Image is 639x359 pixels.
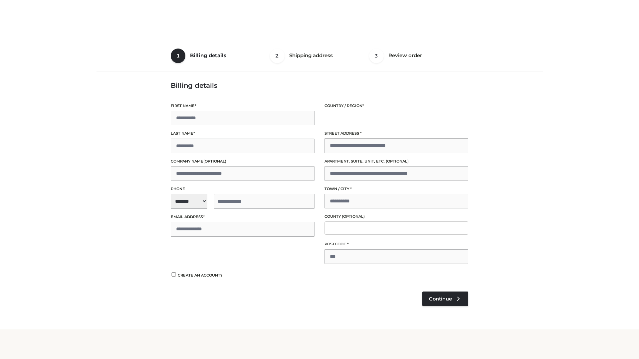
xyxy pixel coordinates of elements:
[324,158,468,165] label: Apartment, suite, unit, etc.
[171,272,177,277] input: Create an account?
[429,296,452,302] span: Continue
[324,186,468,192] label: Town / City
[171,103,315,109] label: First name
[324,213,468,220] label: County
[178,273,223,278] span: Create an account?
[171,158,315,165] label: Company name
[324,241,468,247] label: Postcode
[324,103,468,109] label: Country / Region
[171,130,315,137] label: Last name
[386,159,409,164] span: (optional)
[342,214,365,219] span: (optional)
[171,214,315,220] label: Email address
[171,81,468,89] h3: Billing details
[422,292,468,306] a: Continue
[171,186,315,192] label: Phone
[203,159,226,164] span: (optional)
[324,130,468,137] label: Street address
